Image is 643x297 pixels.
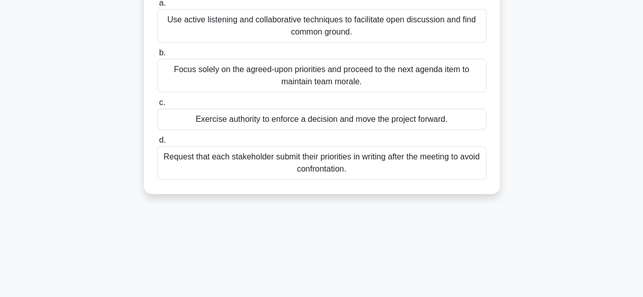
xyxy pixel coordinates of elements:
[157,9,486,43] div: Use active listening and collaborative techniques to facilitate open discussion and find common g...
[159,48,166,57] span: b.
[157,59,486,92] div: Focus solely on the agreed-upon priorities and proceed to the next agenda item to maintain team m...
[157,109,486,130] div: Exercise authority to enforce a decision and move the project forward.
[159,136,166,144] span: d.
[159,98,165,107] span: c.
[157,146,486,180] div: Request that each stakeholder submit their priorities in writing after the meeting to avoid confr...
